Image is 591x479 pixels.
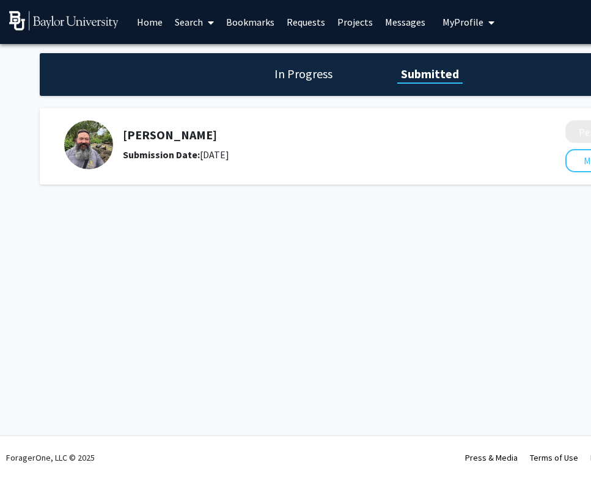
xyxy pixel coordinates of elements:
img: Baylor University Logo [9,11,119,31]
img: Profile Picture [64,120,113,169]
h5: [PERSON_NAME] [123,128,501,142]
a: Messages [379,1,431,43]
h1: Submitted [397,65,463,82]
div: ForagerOne, LLC © 2025 [6,436,95,479]
h1: In Progress [271,65,336,82]
a: Projects [331,1,379,43]
iframe: Chat [9,424,52,470]
div: [DATE] [123,147,501,162]
span: My Profile [442,16,483,28]
a: Bookmarks [220,1,281,43]
a: Terms of Use [530,452,578,463]
b: Submission Date: [123,148,200,161]
a: Press & Media [465,452,518,463]
a: Requests [281,1,331,43]
a: Search [169,1,220,43]
a: Home [131,1,169,43]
